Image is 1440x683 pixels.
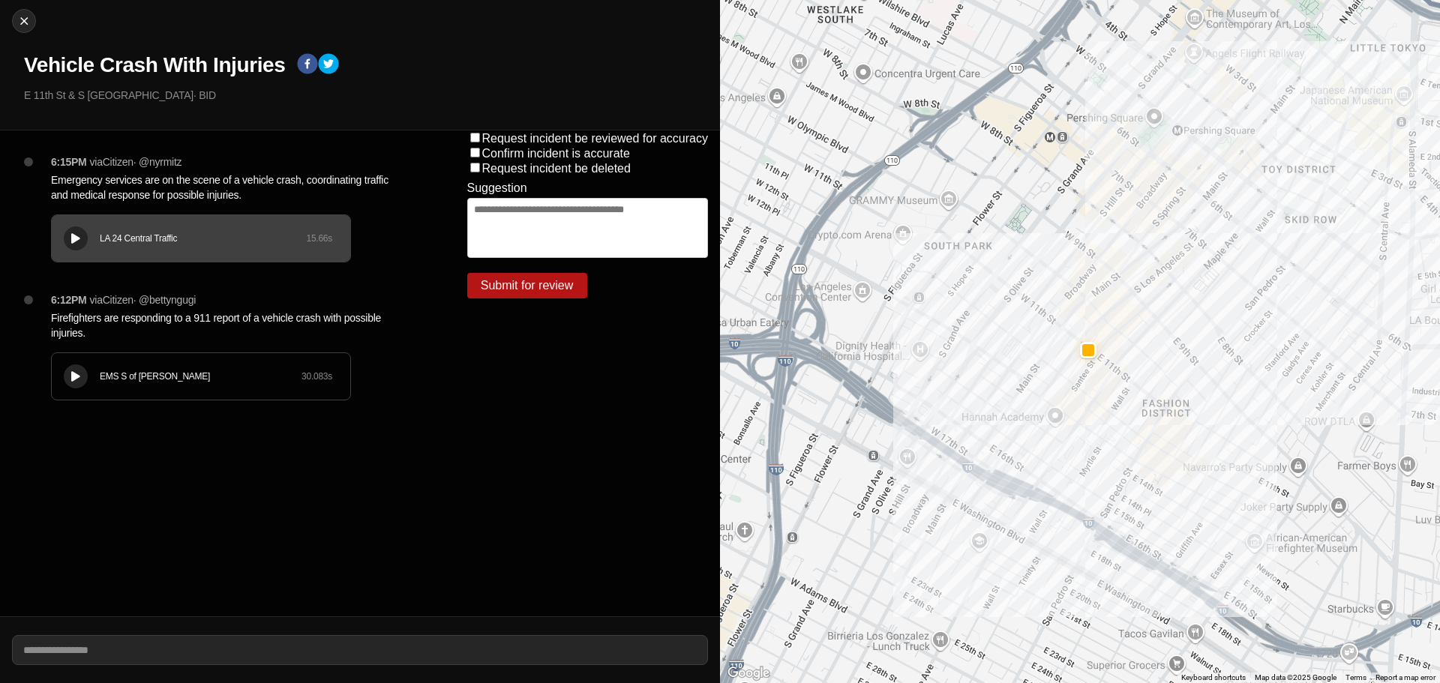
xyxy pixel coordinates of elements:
[306,232,332,244] div: 15.66 s
[467,273,587,298] button: Submit for review
[51,292,87,307] p: 6:12PM
[1255,673,1336,682] span: Map data ©2025 Google
[482,132,709,145] label: Request incident be reviewed for accuracy
[51,310,407,340] p: Firefighters are responding to a 911 report of a vehicle crash with possible injuries.
[482,162,631,175] label: Request incident be deleted
[724,664,773,683] img: Google
[100,232,306,244] div: LA 24 Central Traffic
[12,9,36,33] button: cancel
[1375,673,1435,682] a: Report a map error
[100,370,301,382] div: EMS S of [PERSON_NAME]
[24,52,285,79] h1: Vehicle Crash With Injuries
[1345,673,1366,682] a: Terms (opens in new tab)
[51,172,407,202] p: Emergency services are on the scene of a vehicle crash, coordinating traffic and medical response...
[24,88,708,103] p: E 11th St & S [GEOGRAPHIC_DATA] · BID
[16,13,31,28] img: cancel
[51,154,87,169] p: 6:15PM
[724,664,773,683] a: Open this area in Google Maps (opens a new window)
[301,370,332,382] div: 30.083 s
[1181,673,1246,683] button: Keyboard shortcuts
[90,154,182,169] p: via Citizen · @ nyrmitz
[90,292,196,307] p: via Citizen · @ bettyngugi
[482,147,630,160] label: Confirm incident is accurate
[297,53,318,77] button: facebook
[467,181,527,195] label: Suggestion
[318,53,339,77] button: twitter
